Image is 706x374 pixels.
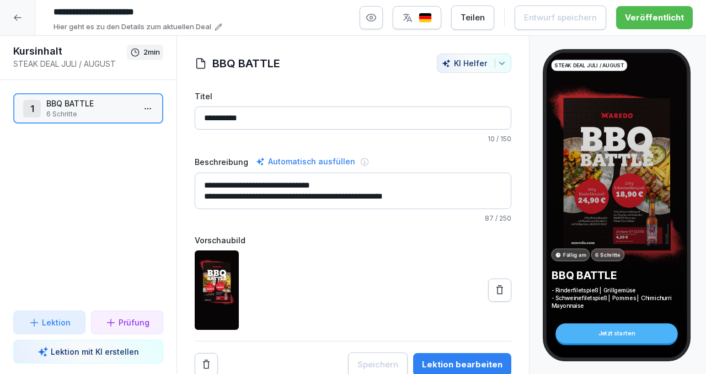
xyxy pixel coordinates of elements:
[595,251,621,259] p: 6 Schritte
[13,340,163,364] button: Lektion mit KI erstellen
[563,251,586,259] p: Fällig am
[437,54,511,73] button: KI Helfer
[195,156,248,168] label: Beschreibung
[212,55,280,72] h1: BBQ BATTLE
[195,134,511,144] p: / 150
[91,311,163,334] button: Prüfung
[13,45,127,58] h1: Kursinhalt
[54,22,211,33] p: Hier geht es zu den Details zum aktuellen Deal
[195,234,511,246] label: Vorschaubild
[524,12,597,24] div: Entwurf speichern
[552,286,682,310] p: - Rinderfiletspieß | Grillgemüse - Schweinefiletspieß | Pommes | Chimichurri Mayonnaise
[42,317,71,328] p: Lektion
[485,214,494,222] span: 87
[419,13,432,23] img: de.svg
[451,6,494,30] button: Teilen
[13,58,127,70] p: STEAK DEAL JULI / AUGUST
[461,12,485,24] div: Teilen
[625,12,684,24] div: Veröffentlicht
[46,98,135,109] p: BBQ BATTLE
[13,93,163,124] div: 1BBQ BATTLE6 Schritte
[46,109,135,119] p: 6 Schritte
[51,346,139,357] p: Lektion mit KI erstellen
[552,268,682,282] p: BBQ BATTLE
[254,155,357,168] div: Automatisch ausfüllen
[143,47,160,58] p: 2 min
[554,62,624,70] p: STEAK DEAL JULI / AUGUST
[357,359,398,371] div: Speichern
[119,317,149,328] p: Prüfung
[616,6,693,29] button: Veröffentlicht
[442,58,506,68] div: KI Helfer
[13,311,85,334] button: Lektion
[515,6,606,30] button: Entwurf speichern
[195,250,239,330] img: anag7vawoxhts23q01vuw15c.png
[488,135,495,143] span: 10
[422,359,502,371] div: Lektion bearbeiten
[555,323,677,343] div: Jetzt starten
[195,213,511,223] p: / 250
[195,90,511,102] label: Titel
[23,100,41,117] div: 1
